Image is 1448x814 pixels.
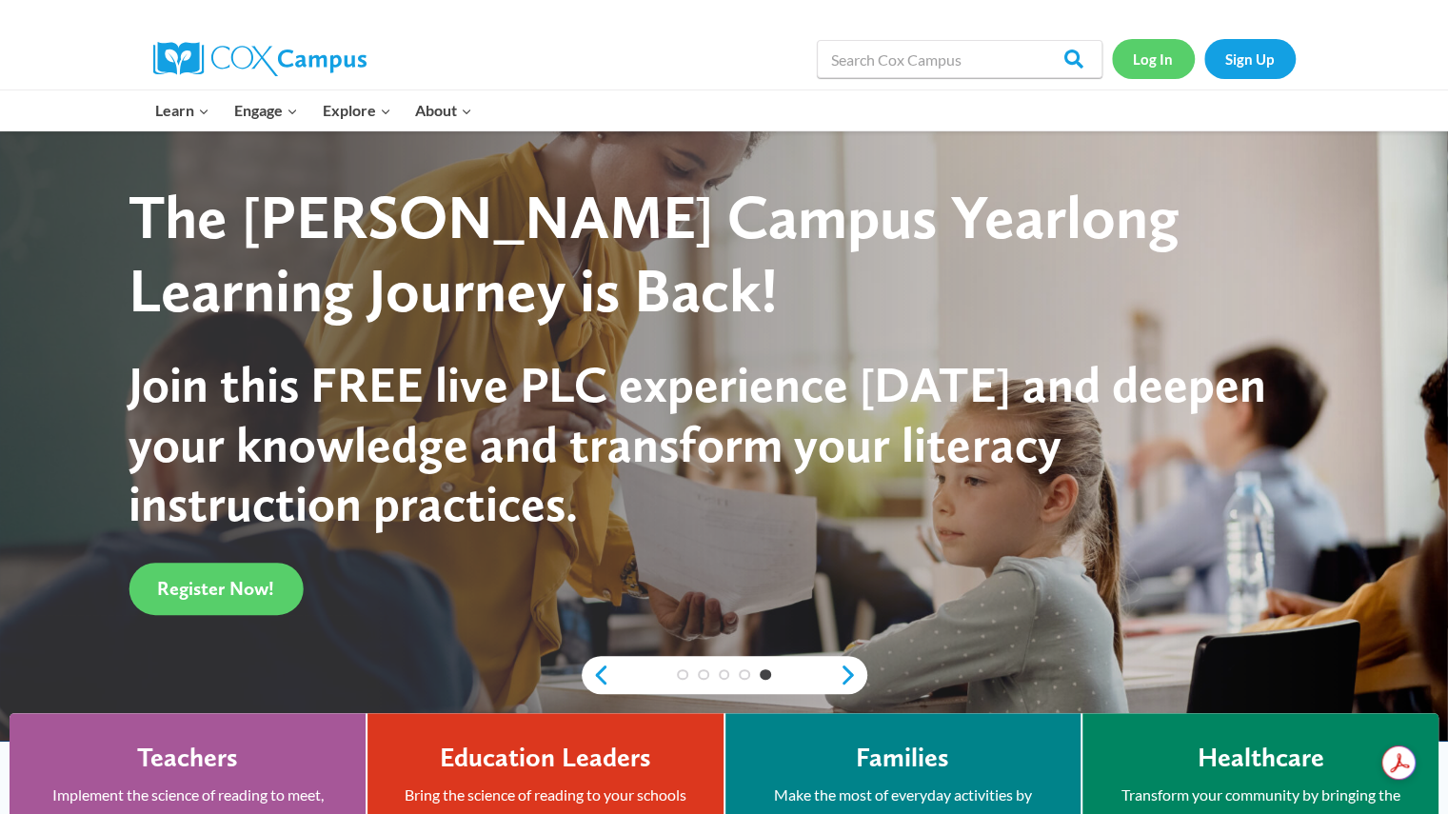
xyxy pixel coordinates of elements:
[144,90,485,130] nav: Primary Navigation
[144,90,223,130] button: Child menu of Learn
[698,669,709,681] a: 2
[839,664,867,686] a: next
[137,742,238,774] h4: Teachers
[1204,39,1296,78] a: Sign Up
[129,181,1283,328] div: The [PERSON_NAME] Campus Yearlong Learning Journey is Back!
[677,669,688,681] a: 1
[719,669,730,681] a: 3
[817,40,1102,78] input: Search Cox Campus
[403,90,485,130] button: Child menu of About
[310,90,404,130] button: Child menu of Explore
[1112,39,1296,78] nav: Secondary Navigation
[1112,39,1195,78] a: Log In
[129,563,303,615] a: Register Now!
[760,669,771,681] a: 5
[440,742,651,774] h4: Education Leaders
[739,669,750,681] a: 4
[129,354,1265,533] span: Join this FREE live PLC experience [DATE] and deepen your knowledge and transform your literacy i...
[222,90,310,130] button: Child menu of Engage
[1197,742,1323,774] h4: Healthcare
[153,42,367,76] img: Cox Campus
[582,664,610,686] a: previous
[582,656,867,694] div: content slider buttons
[157,577,274,600] span: Register Now!
[856,742,949,774] h4: Families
